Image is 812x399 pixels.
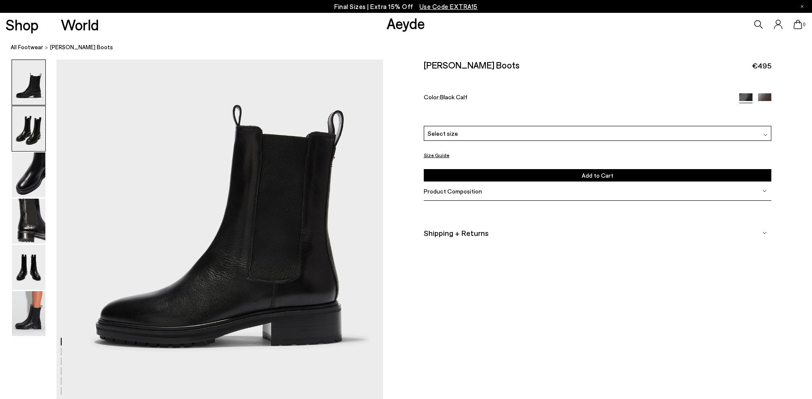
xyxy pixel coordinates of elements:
span: Black Calf [440,93,467,101]
nav: breadcrumb [11,36,812,60]
h2: [PERSON_NAME] Boots [424,60,520,70]
img: Jack Chelsea Boots - Image 3 [12,152,45,197]
img: Jack Chelsea Boots - Image 2 [12,106,45,151]
p: Final Sizes | Extra 15% Off [334,1,478,12]
img: Jack Chelsea Boots - Image 4 [12,199,45,244]
span: 0 [802,22,806,27]
span: €495 [752,60,771,71]
img: Jack Chelsea Boots - Image 5 [12,245,45,290]
div: Color: [424,93,728,103]
a: Aeyde [387,14,425,32]
span: Navigate to /collections/ss25-final-sizes [419,3,478,10]
img: Jack Chelsea Boots - Image 6 [12,291,45,336]
span: Product Composition [424,188,482,195]
img: Jack Chelsea Boots - Image 1 [12,60,45,105]
a: 0 [794,20,802,29]
span: Add to Cart [582,172,613,179]
img: svg%3E [762,189,767,193]
button: Size Guide [424,152,449,158]
img: svg%3E [763,133,767,137]
button: Add to Cart [424,169,772,182]
span: Select size [428,130,458,137]
span: Shipping + Returns [424,228,488,238]
img: svg%3E [762,231,767,235]
a: All Footwear [11,43,43,52]
a: Shop [6,17,39,32]
a: World [61,17,99,32]
span: [PERSON_NAME] Boots [50,43,113,52]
